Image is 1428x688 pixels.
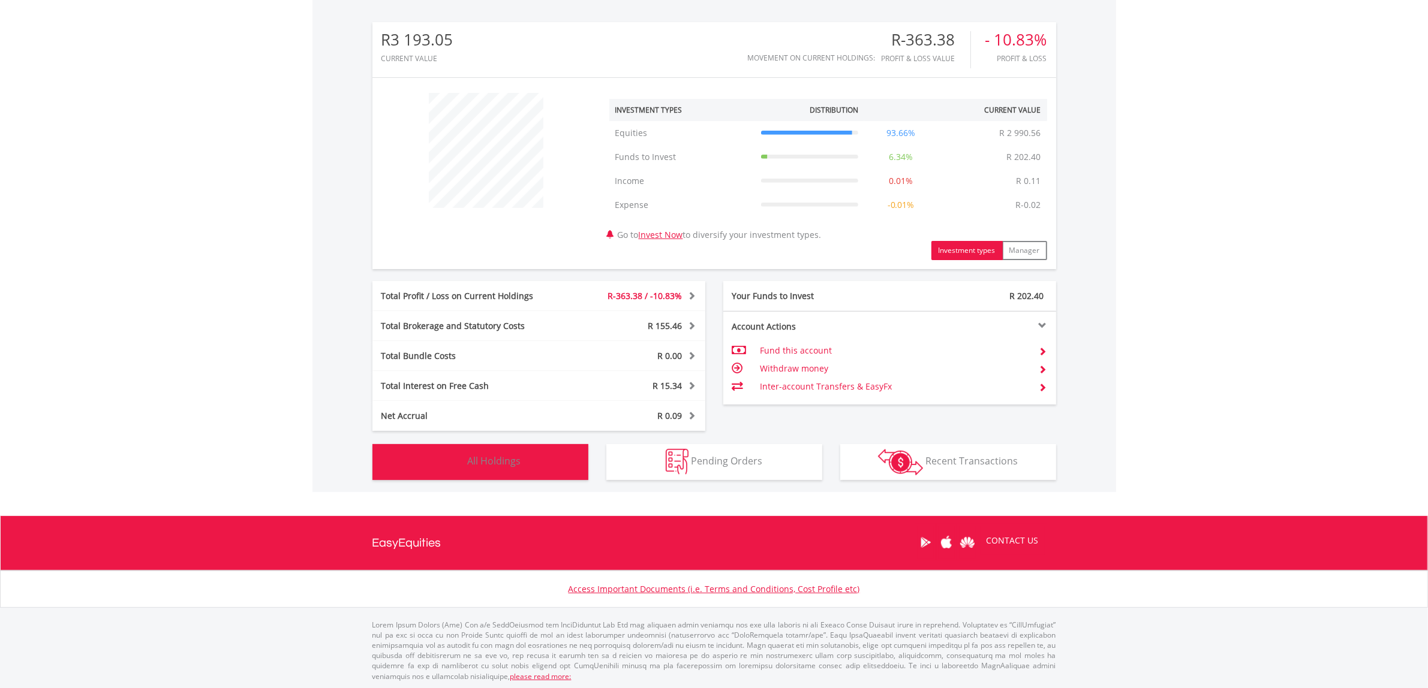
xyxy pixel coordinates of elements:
td: R 0.11 [1011,169,1047,193]
td: Funds to Invest [609,145,755,169]
td: Income [609,169,755,193]
a: Apple [936,524,957,561]
span: R 0.09 [658,410,683,421]
span: R 0.00 [658,350,683,361]
a: CONTACT US [978,524,1047,557]
span: All Holdings [468,454,521,467]
a: Access Important Documents (i.e. Terms and Conditions, Cost Profile etc) [569,583,860,595]
button: All Holdings [372,444,588,480]
button: Recent Transactions [840,444,1056,480]
td: Equities [609,121,755,145]
td: -0.01% [864,193,937,217]
div: Distribution [810,105,858,115]
div: Profit & Loss Value [882,55,970,62]
div: Total Interest on Free Cash [372,380,567,392]
span: R-363.38 / -10.83% [608,290,683,301]
img: holdings-wht.png [440,449,465,475]
div: Movement on Current Holdings: [748,54,876,62]
div: Total Bundle Costs [372,350,567,362]
button: Pending Orders [606,444,822,480]
img: transactions-zar-wht.png [878,449,923,475]
button: Manager [1002,241,1047,260]
td: 6.34% [864,145,937,169]
div: - 10.83% [985,31,1047,49]
a: Huawei [957,524,978,561]
button: Investment types [931,241,1003,260]
a: Invest Now [639,229,683,240]
td: Inter-account Transfers & EasyFx [760,378,1029,396]
a: Google Play [915,524,936,561]
div: Total Brokerage and Statutory Costs [372,320,567,332]
td: Fund this account [760,342,1029,360]
div: Total Profit / Loss on Current Holdings [372,290,567,302]
a: please read more: [510,671,572,681]
td: 93.66% [864,121,937,145]
td: Withdraw money [760,360,1029,378]
span: R 202.40 [1010,290,1044,301]
div: Net Accrual [372,410,567,422]
div: Go to to diversify your investment types. [600,87,1056,260]
div: Profit & Loss [985,55,1047,62]
div: Account Actions [723,321,890,333]
div: R-363.38 [882,31,970,49]
th: Investment Types [609,99,755,121]
th: Current Value [937,99,1047,121]
div: CURRENT VALUE [381,55,453,62]
td: 0.01% [864,169,937,193]
td: R-0.02 [1010,193,1047,217]
span: Recent Transactions [925,454,1018,467]
td: R 202.40 [1001,145,1047,169]
a: EasyEquities [372,516,441,570]
img: pending_instructions-wht.png [666,449,689,475]
span: R 155.46 [648,320,683,331]
td: Expense [609,193,755,217]
span: Pending Orders [691,454,762,467]
p: Lorem Ipsum Dolors (Ame) Con a/e SeddOeiusmod tem InciDiduntut Lab Etd mag aliquaen admin veniamq... [372,620,1056,681]
div: R3 193.05 [381,31,453,49]
span: R 15.34 [653,380,683,391]
div: Your Funds to Invest [723,290,890,302]
td: R 2 990.56 [994,121,1047,145]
